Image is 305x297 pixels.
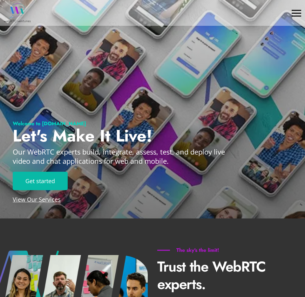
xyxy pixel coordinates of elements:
h6: The sky's the limit! [157,247,238,253]
a: View Our Services [13,196,61,203]
a: Get started [13,172,68,190]
h1: Welcome to [DOMAIN_NAME] [13,121,299,126]
p: Our WebRTC experts build, integrate, assess, test, and deploy live video and chat applications fo... [13,147,227,165]
p: Trust the WebRTC experts. [157,258,300,293]
span: Get started [25,178,55,184]
h2: Let's Make It Live! [13,128,299,144]
img: WebRTC.ventures [4,3,31,22]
